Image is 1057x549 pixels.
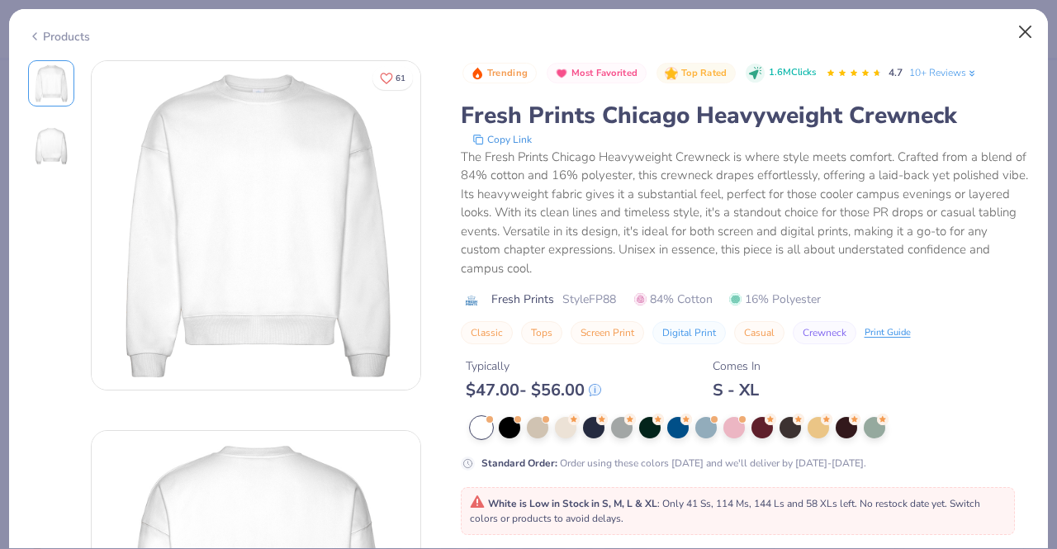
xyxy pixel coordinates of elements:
[92,61,420,390] img: Front
[734,321,784,344] button: Casual
[467,131,537,148] button: copy to clipboard
[481,456,866,471] div: Order using these colors [DATE] and we'll deliver by [DATE]-[DATE].
[372,66,413,90] button: Like
[488,497,657,510] strong: White is Low in Stock in S, M, L & XL
[471,67,484,80] img: Trending sort
[562,291,616,308] span: Style FP88
[555,67,568,80] img: Most Favorited sort
[1010,17,1041,48] button: Close
[461,294,483,307] img: brand logo
[466,380,601,400] div: $ 47.00 - $ 56.00
[909,65,978,80] a: 10+ Reviews
[487,69,528,78] span: Trending
[396,74,405,83] span: 61
[729,291,821,308] span: 16% Polyester
[571,321,644,344] button: Screen Print
[713,380,761,400] div: S - XL
[634,291,713,308] span: 84% Cotton
[31,64,71,103] img: Front
[769,66,816,80] span: 1.6M Clicks
[31,126,71,166] img: Back
[466,357,601,375] div: Typically
[28,28,90,45] div: Products
[713,357,761,375] div: Comes In
[491,291,554,308] span: Fresh Prints
[461,100,1030,131] div: Fresh Prints Chicago Heavyweight Crewneck
[462,63,537,84] button: Badge Button
[652,321,726,344] button: Digital Print
[481,457,557,470] strong: Standard Order :
[656,63,736,84] button: Badge Button
[461,148,1030,278] div: The Fresh Prints Chicago Heavyweight Crewneck is where style meets comfort. Crafted from a blend ...
[571,69,638,78] span: Most Favorited
[865,326,911,340] div: Print Guide
[793,321,856,344] button: Crewneck
[470,497,980,525] span: : Only 41 Ss, 114 Ms, 144 Ls and 58 XLs left. No restock date yet. Switch colors or products to a...
[665,67,678,80] img: Top Rated sort
[521,321,562,344] button: Tops
[547,63,647,84] button: Badge Button
[889,66,903,79] span: 4.7
[681,69,728,78] span: Top Rated
[461,321,513,344] button: Classic
[826,60,882,87] div: 4.7 Stars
